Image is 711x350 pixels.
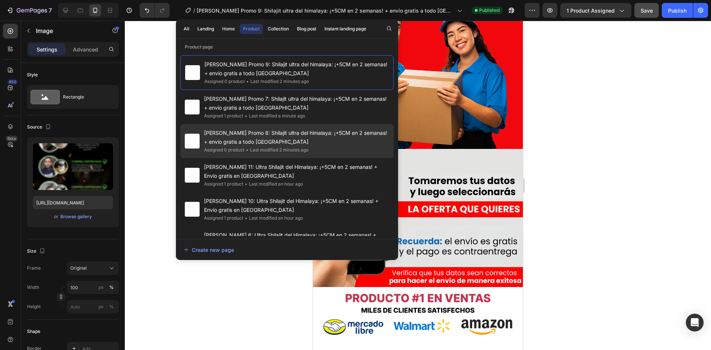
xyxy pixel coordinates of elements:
div: Assigned 1 product [204,214,243,222]
div: Create new page [184,246,234,254]
button: px [107,283,116,292]
button: 7 [3,3,55,18]
p: Product page [176,43,398,51]
button: Collection [264,24,292,34]
div: Last modified an hour ago [243,180,303,188]
span: • [246,79,249,84]
div: Size [27,246,47,256]
div: Style [27,71,38,78]
div: Source [27,122,53,132]
button: Save [634,3,659,18]
label: Width [27,284,39,291]
div: Landing [197,26,214,32]
div: px [99,284,104,291]
div: Open Intercom Messenger [686,314,704,331]
input: px% [67,300,119,313]
span: • [245,215,247,221]
p: Settings [37,46,57,53]
span: [PERSON_NAME] Promo 9: Shilajit ultra del himalaya: ¡+5CM en 2 semanas! + envío gratis a todo [GE... [197,7,454,14]
div: Assigned 0 product [204,78,245,85]
div: Collection [268,26,289,32]
button: Original [67,261,119,275]
div: Rectangle [63,89,108,106]
span: Original [70,265,87,271]
button: 1 product assigned [560,3,631,18]
span: Published [479,7,500,14]
button: % [97,302,106,311]
button: Create new page [183,242,391,257]
p: Advanced [73,46,98,53]
div: Beta [6,136,18,141]
button: Instant landing page [321,24,370,34]
button: Landing [194,24,217,34]
input: px% [67,281,119,294]
span: [PERSON_NAME] 11: Ultra Shilajit del Himalaya: ¡+5CM en 2 semanas! + Envío gratis en [GEOGRAPHIC_... [204,163,389,180]
span: or [54,212,59,221]
span: / [193,7,195,14]
span: [PERSON_NAME] Promo 8: Shilajit ultra del himalaya: ¡+5CM en 2 semanas! + envío gratis a todo [GE... [204,129,389,146]
div: Last modified an hour ago [243,214,303,222]
div: Blog post [297,26,316,32]
div: Product [243,26,260,32]
span: Save [641,7,653,14]
div: Assigned 0 product [204,146,244,154]
div: Publish [668,7,687,14]
button: % [97,283,106,292]
div: Last modified a minute ago [243,112,305,120]
p: 7 [49,6,52,15]
button: Publish [662,3,693,18]
div: Last modified 2 minutes ago [245,78,309,85]
span: [PERSON_NAME] 10: Ultra Shilajit del Himalaya: ¡+5CM en 2 semanas! + Envío gratis en [GEOGRAPHIC_... [204,197,389,214]
span: [PERSON_NAME] Promo 7: Shilajit ultra del himalaya: ¡+5CM en 2 semanas! + envío gratis a todo [GE... [204,94,389,112]
div: % [109,284,114,291]
label: Frame [27,265,41,271]
div: 450 [7,79,18,85]
input: https://example.com/image.jpg [33,196,113,209]
div: Assigned 1 product [204,112,243,120]
span: • [245,181,247,187]
span: [PERSON_NAME] Promo 9: Shilajit ultra del himalaya: ¡+5CM en 2 semanas! + envío gratis a todo [GE... [204,60,389,78]
span: 1 product assigned [567,7,615,14]
div: Home [222,26,235,32]
div: % [109,303,114,310]
span: • [246,147,248,153]
div: Shape [27,328,40,335]
label: Height [27,303,41,310]
img: preview-image [33,143,113,190]
div: Last modified 2 minutes ago [244,146,308,154]
button: px [107,302,116,311]
button: Blog post [294,24,320,34]
span: • [245,113,247,119]
button: Browse gallery [60,213,92,220]
iframe: Design area [313,21,523,350]
span: [PERSON_NAME] 6: Ultra Shilajit del Himalaya: ¡+5CM en 2 semanas! + Envío gratis en [GEOGRAPHIC_D... [204,231,389,249]
div: Instant landing page [324,26,366,32]
div: px [99,303,104,310]
div: Assigned 1 product [204,180,243,188]
div: Undo/Redo [140,3,170,18]
p: Image [36,26,99,35]
button: Product [240,24,263,34]
button: Home [219,24,238,34]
